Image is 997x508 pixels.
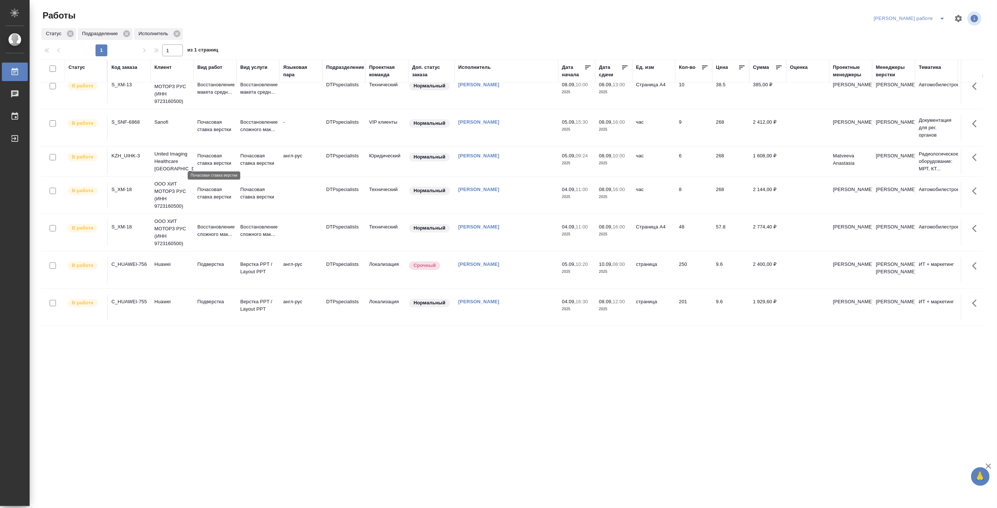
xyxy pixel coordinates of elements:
a: [PERSON_NAME] [458,82,499,87]
p: 08:00 [613,261,625,267]
p: В работе [72,82,93,90]
td: 268 [712,182,749,208]
p: Подразделение [82,30,120,37]
td: 2 774,40 ₽ [749,220,786,245]
button: Здесь прячутся важные кнопки [968,148,986,166]
p: ООО ХИТ МОТОРЗ РУС (ИНН 9723160500) [154,180,190,210]
p: ООО ХИТ МОТОРЗ РУС (ИНН 9723160500) [154,76,190,105]
td: 268 [712,148,749,174]
p: 08.09, [599,224,613,230]
td: [PERSON_NAME] [829,115,872,141]
p: 16:30 [576,299,588,304]
p: 08.09, [599,82,613,87]
p: Нормальный [414,187,445,194]
div: Исполнитель выполняет работу [67,186,103,196]
p: 16:00 [613,119,625,125]
p: [PERSON_NAME] [876,152,911,160]
td: 268 [712,115,749,141]
div: Исполнитель выполняет работу [67,261,103,271]
td: Технический [365,182,408,208]
p: 2025 [562,160,592,167]
p: 16:00 [613,187,625,192]
a: [PERSON_NAME] [458,119,499,125]
p: 08.09, [599,299,613,304]
div: Ед. изм [636,64,654,71]
td: [PERSON_NAME] [829,257,872,283]
td: - [280,115,322,141]
p: Подверстка [197,261,233,268]
p: 2025 [599,88,629,96]
div: Подразделение [326,64,364,71]
p: Почасовая ставка верстки [197,186,233,201]
p: В работе [72,299,93,307]
p: 11:00 [576,224,588,230]
p: Автомобилестроение [919,81,954,88]
p: В работе [72,120,93,127]
div: Исполнитель выполняет работу [67,81,103,91]
td: DTPspecialists [322,115,365,141]
p: 2025 [599,268,629,275]
td: DTPspecialists [322,257,365,283]
p: В работе [72,187,93,194]
div: Оценка [790,64,808,71]
td: Локализация [365,294,408,320]
div: Подразделение [78,28,133,40]
p: 2025 [562,231,592,238]
div: S_XM-18 [111,186,147,193]
div: Кол-во [679,64,696,71]
td: [PERSON_NAME] [829,77,872,103]
p: 2025 [562,193,592,201]
td: [PERSON_NAME] [829,182,872,208]
td: [PERSON_NAME] [829,294,872,320]
p: 13:00 [613,82,625,87]
p: 2025 [562,268,592,275]
p: 04.09, [562,187,576,192]
td: DTPspecialists [322,294,365,320]
span: Работы [41,10,76,21]
td: англ-рус [280,148,322,174]
div: Вид работ [197,64,223,71]
td: 1 929,60 ₽ [749,294,786,320]
a: [PERSON_NAME] [458,224,499,230]
div: split button [872,13,950,24]
td: 9.6 [712,294,749,320]
p: Восстановление сложного мак... [197,223,233,238]
div: Клиент [154,64,171,71]
p: Почасовая ставка верстки [240,152,276,167]
div: Сумма [753,64,769,71]
p: Исполнитель [138,30,171,37]
td: [PERSON_NAME] [829,220,872,245]
p: Подверстка [197,298,233,305]
div: Менеджеры верстки [876,64,911,78]
p: 09:24 [576,153,588,158]
div: Языковая пара [283,64,319,78]
p: 08.09, [599,119,613,125]
p: ИТ + маркетинг [919,298,954,305]
td: 6 [675,148,712,174]
a: [PERSON_NAME] [458,187,499,192]
td: 2 412,00 ₽ [749,115,786,141]
div: Проектная команда [369,64,405,78]
td: 8 [675,182,712,208]
a: [PERSON_NAME] [458,153,499,158]
p: 10.09, [599,261,613,267]
p: В работе [72,224,93,232]
p: 10:20 [576,261,588,267]
p: 12:00 [613,299,625,304]
div: Исполнитель выполняет работу [67,223,103,233]
p: 2025 [562,305,592,313]
p: [PERSON_NAME] [876,118,911,126]
td: DTPspecialists [322,182,365,208]
td: 10 [675,77,712,103]
p: Восстановление сложного мак... [240,118,276,133]
p: [PERSON_NAME] [876,186,911,193]
td: англ-рус [280,294,322,320]
div: C_HUAWEI-756 [111,261,147,268]
span: 🙏 [974,469,987,484]
p: 05.09, [562,119,576,125]
div: Доп. статус заказа [412,64,451,78]
p: Нормальный [414,153,445,161]
p: Почасовая ставка верстки [197,152,233,167]
p: 08.09, [599,187,613,192]
div: Исполнитель выполняет работу [67,152,103,162]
